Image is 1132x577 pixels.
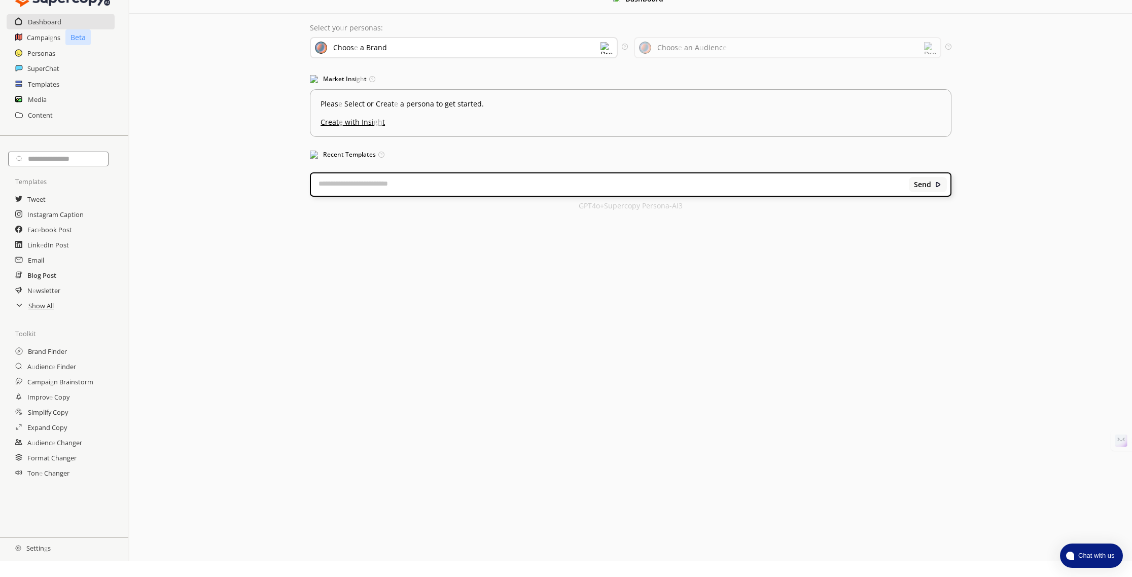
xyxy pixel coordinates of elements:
readpronunciation-span: 4 [592,201,596,210]
readpronunciation-span: gh [357,75,364,83]
a: Email [28,253,44,268]
readpronunciation-word: Brainstorm [59,377,93,386]
readpronunciation-span: n [54,377,58,386]
img: Tooltip Icon [369,76,375,82]
readpronunciation-span: s [48,544,51,553]
readpronunciation-span: : [381,23,383,32]
readpronunciation-word: Copy [54,392,69,402]
readpronunciation-word: Brand [28,347,46,356]
a: Facebook Post [27,222,72,237]
readpronunciation-span: e [52,438,55,447]
img: Tooltip Icon [945,44,951,50]
readpronunciation-span: t [364,75,367,83]
readpronunciation-word: started [457,99,482,109]
readpronunciation-span: 3 [679,201,683,210]
readpronunciation-word: get [445,99,455,109]
a: Tweet [27,192,46,207]
readpronunciation-word: Caption [60,210,84,219]
readpronunciation-span: g [50,33,53,42]
readpronunciation-span: g [44,544,48,553]
readpronunciation-word: Copy [53,408,68,417]
readpronunciation-word: All [47,301,54,310]
readpronunciation-word: us [1108,552,1115,559]
readpronunciation-word: an [684,43,693,52]
readpronunciation-word: o [596,201,600,210]
readpronunciation-span: e [678,43,682,52]
img: Dropdown Icon [600,42,613,54]
readpronunciation-span: . [482,99,484,109]
readpronunciation-word: Recent [323,150,344,159]
readpronunciation-span: e [338,99,342,109]
readpronunciation-span: N [27,286,32,295]
readpronunciation-word: Format [27,453,50,462]
readpronunciation-word: Blog [27,271,41,280]
img: Tooltip Icon [622,44,628,50]
readpronunciation-word: Brand [366,43,387,52]
readpronunciation-span: Settin [26,544,44,553]
readpronunciation-span: Choos [657,43,678,52]
a: Simplify Copy [28,405,68,420]
readpronunciation-span: Campai [27,33,50,42]
readpronunciation-span: e [32,286,36,295]
readpronunciation-span: Improv [27,392,49,402]
readpronunciation-word: Show [28,301,45,310]
readpronunciation-span: Insi [346,75,357,83]
readpronunciation-word: Changer [57,438,82,447]
readpronunciation-span: e [52,362,55,371]
a: Campaigns [27,30,60,45]
a: SuperChat [27,61,59,76]
readpronunciation-span: wsletter [36,286,60,295]
readpronunciation-span: Creat [376,99,394,109]
h2: Personas [27,46,55,61]
readpronunciation-word: Select [310,23,330,32]
readpronunciation-word: Simplify [28,408,51,417]
readpronunciation-word: Changer [44,468,69,478]
readpronunciation-word: Toolkit [15,329,36,338]
img: Market Insight [310,75,318,83]
readpronunciation-word: Persona-AI [642,201,679,210]
a: Media [28,92,47,107]
img: Audience Icon [639,42,651,54]
readpronunciation-word: Copy [52,423,67,432]
readpronunciation-word: Market [323,75,344,83]
readpronunciation-span: Choos [333,43,354,52]
a: LinkedIn Post [27,237,69,253]
readpronunciation-span: ns [53,33,60,42]
a: Brand Finder [28,344,67,359]
readpronunciation-span: + [600,201,604,210]
readpronunciation-span: g [50,377,54,386]
a: Content [28,107,53,123]
readpronunciation-word: with [345,117,360,127]
readpronunciation-word: Media [28,95,47,104]
readpronunciation-word: or [367,99,374,109]
readpronunciation-word: Supercopy [604,201,640,210]
readpronunciation-word: Templates [345,150,376,159]
readpronunciation-span: u [699,43,704,52]
img: Popular Templates [310,151,318,159]
readpronunciation-span: dienc [704,43,723,52]
a: Expand Copy [27,420,67,435]
a: Campaign Brainstorm [27,374,93,389]
readpronunciation-word: Chat [45,64,59,73]
readpronunciation-word: Post [55,240,69,249]
readpronunciation-word: Finder [48,347,67,356]
readpronunciation-word: to [436,99,443,109]
img: Close [935,181,942,188]
readpronunciation-word: Post [43,271,56,280]
readpronunciation-span: Pleas [321,99,338,109]
readpronunciation-word: Select [344,99,365,109]
readpronunciation-span: A [27,438,31,447]
h2: Templates [28,77,59,92]
readpronunciation-word: Send [914,179,931,189]
readpronunciation-word: Chat [1078,552,1092,559]
readpronunciation-span: Campai [27,377,50,386]
readpronunciation-word: Tweet [27,195,46,204]
readpronunciation-span: t [382,117,385,127]
readpronunciation-span: dienc [36,362,52,371]
img: Dropdown Icon [924,42,936,54]
readpronunciation-span: u [31,362,36,371]
readpronunciation-word: Post [58,225,72,234]
a: Dashboard [28,14,61,29]
readpronunciation-word: Super [27,64,45,73]
a: Show All [28,298,54,313]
